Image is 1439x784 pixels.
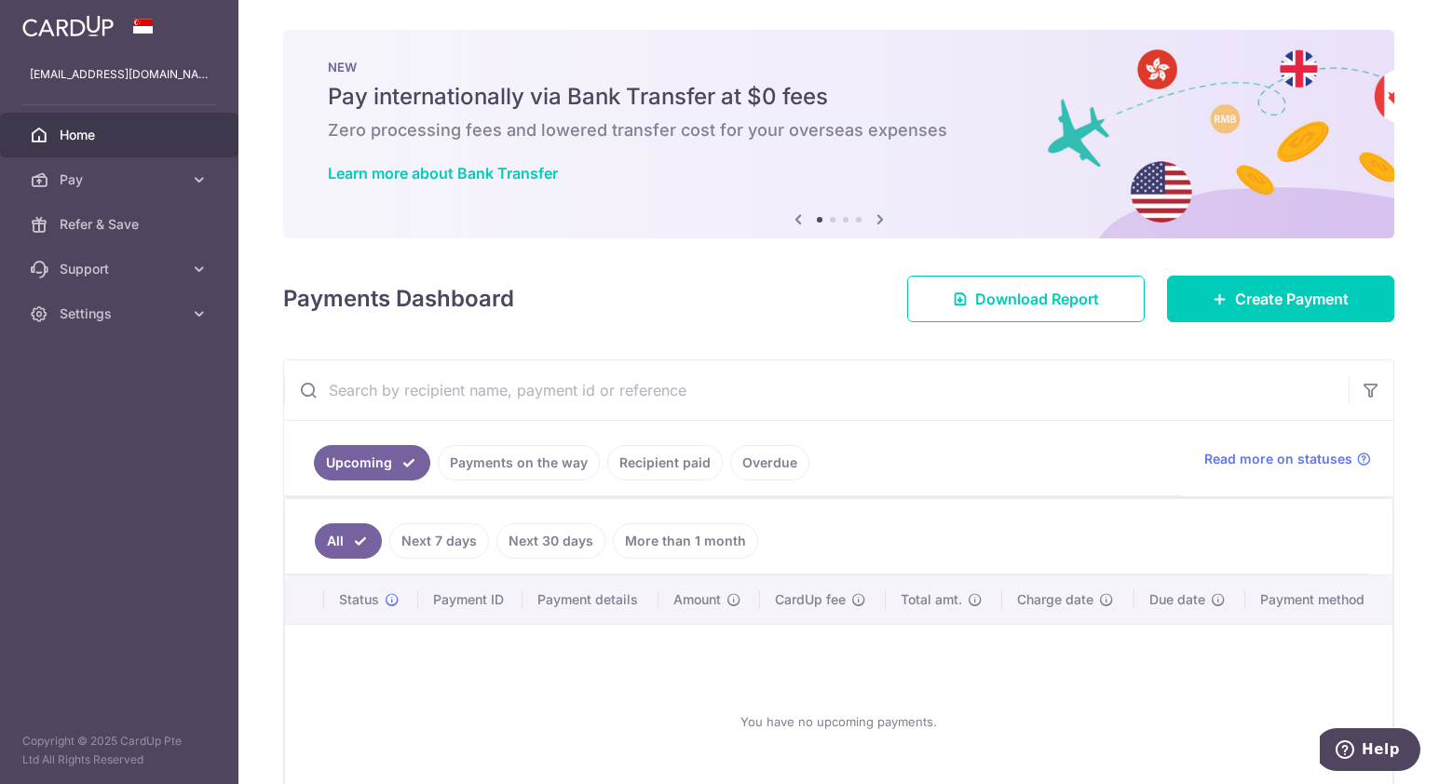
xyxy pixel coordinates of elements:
h5: Pay internationally via Bank Transfer at $0 fees [328,82,1350,112]
iframe: Opens a widget where you can find more information [1320,728,1420,775]
p: [EMAIL_ADDRESS][DOMAIN_NAME] [30,65,209,84]
span: Settings [60,304,183,323]
a: Learn more about Bank Transfer [328,164,558,182]
p: NEW [328,60,1350,74]
th: Payment method [1245,575,1392,624]
span: Create Payment [1235,288,1349,310]
a: Next 7 days [389,523,489,559]
img: Bank transfer banner [283,30,1394,238]
h4: Payments Dashboard [283,282,514,316]
th: Payment ID [418,575,523,624]
span: CardUp fee [775,590,846,609]
span: Refer & Save [60,215,183,234]
a: Next 30 days [496,523,605,559]
span: Read more on statuses [1204,450,1352,468]
a: All [315,523,382,559]
a: Upcoming [314,445,430,480]
a: Read more on statuses [1204,450,1371,468]
a: Create Payment [1167,276,1394,322]
span: Amount [673,590,721,609]
h6: Zero processing fees and lowered transfer cost for your overseas expenses [328,119,1350,142]
span: Status [339,590,379,609]
a: Download Report [907,276,1145,322]
span: Charge date [1017,590,1093,609]
a: Recipient paid [607,445,723,480]
th: Payment details [523,575,658,624]
span: Pay [60,170,183,189]
a: Payments on the way [438,445,600,480]
span: Total amt. [901,590,962,609]
input: Search by recipient name, payment id or reference [284,360,1349,420]
a: More than 1 month [613,523,758,559]
img: CardUp [22,15,114,37]
span: Due date [1149,590,1205,609]
span: Download Report [975,288,1099,310]
a: Overdue [730,445,809,480]
span: Support [60,260,183,278]
span: Home [60,126,183,144]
